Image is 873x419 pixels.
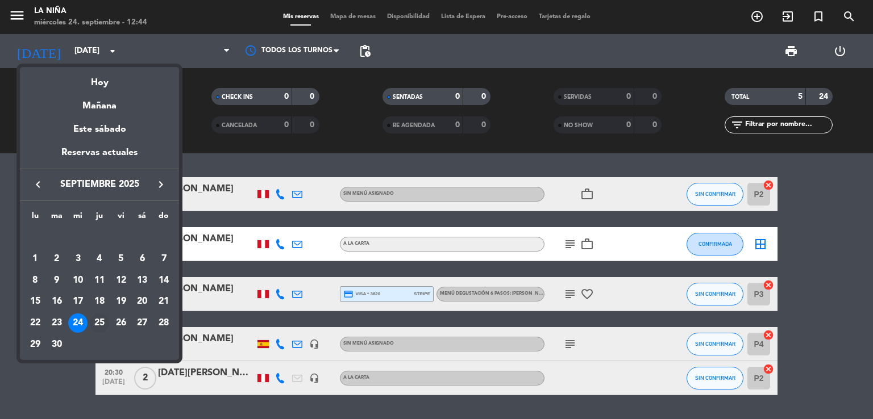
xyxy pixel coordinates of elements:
[110,312,132,334] td: 26 de septiembre de 2025
[89,312,110,334] td: 25 de septiembre de 2025
[111,271,131,290] div: 12
[90,271,109,290] div: 11
[90,249,109,269] div: 4
[89,270,110,291] td: 11 de septiembre de 2025
[67,248,89,270] td: 3 de septiembre de 2025
[151,177,171,192] button: keyboard_arrow_right
[24,227,174,248] td: SEP.
[110,291,132,312] td: 19 de septiembre de 2025
[24,270,46,291] td: 8 de septiembre de 2025
[89,291,110,312] td: 18 de septiembre de 2025
[132,313,152,333] div: 27
[20,114,179,145] div: Este sábado
[90,313,109,333] div: 25
[68,292,88,311] div: 17
[153,291,174,312] td: 21 de septiembre de 2025
[154,249,173,269] div: 7
[47,249,66,269] div: 2
[90,292,109,311] div: 18
[110,248,132,270] td: 5 de septiembre de 2025
[68,313,88,333] div: 24
[132,249,152,269] div: 6
[154,313,173,333] div: 28
[153,312,174,334] td: 28 de septiembre de 2025
[110,209,132,227] th: viernes
[67,209,89,227] th: miércoles
[46,334,68,355] td: 30 de septiembre de 2025
[24,312,46,334] td: 22 de septiembre de 2025
[111,313,131,333] div: 26
[20,145,179,169] div: Reservas actuales
[67,291,89,312] td: 17 de septiembre de 2025
[153,248,174,270] td: 7 de septiembre de 2025
[132,292,152,311] div: 20
[31,178,45,191] i: keyboard_arrow_left
[68,271,88,290] div: 10
[26,249,45,269] div: 1
[47,313,66,333] div: 23
[46,291,68,312] td: 16 de septiembre de 2025
[154,292,173,311] div: 21
[154,178,168,191] i: keyboard_arrow_right
[28,177,48,192] button: keyboard_arrow_left
[132,291,153,312] td: 20 de septiembre de 2025
[46,248,68,270] td: 2 de septiembre de 2025
[47,271,66,290] div: 9
[132,248,153,270] td: 6 de septiembre de 2025
[24,334,46,355] td: 29 de septiembre de 2025
[46,270,68,291] td: 9 de septiembre de 2025
[24,209,46,227] th: lunes
[47,335,66,354] div: 30
[153,209,174,227] th: domingo
[132,209,153,227] th: sábado
[48,177,151,192] span: septiembre 2025
[20,67,179,90] div: Hoy
[154,271,173,290] div: 14
[24,248,46,270] td: 1 de septiembre de 2025
[132,271,152,290] div: 13
[153,270,174,291] td: 14 de septiembre de 2025
[20,90,179,114] div: Mañana
[132,312,153,334] td: 27 de septiembre de 2025
[111,292,131,311] div: 19
[110,270,132,291] td: 12 de septiembre de 2025
[47,292,66,311] div: 16
[67,270,89,291] td: 10 de septiembre de 2025
[132,270,153,291] td: 13 de septiembre de 2025
[68,249,88,269] div: 3
[67,312,89,334] td: 24 de septiembre de 2025
[46,312,68,334] td: 23 de septiembre de 2025
[89,248,110,270] td: 4 de septiembre de 2025
[26,271,45,290] div: 8
[111,249,131,269] div: 5
[26,292,45,311] div: 15
[24,291,46,312] td: 15 de septiembre de 2025
[46,209,68,227] th: martes
[26,335,45,354] div: 29
[89,209,110,227] th: jueves
[26,313,45,333] div: 22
